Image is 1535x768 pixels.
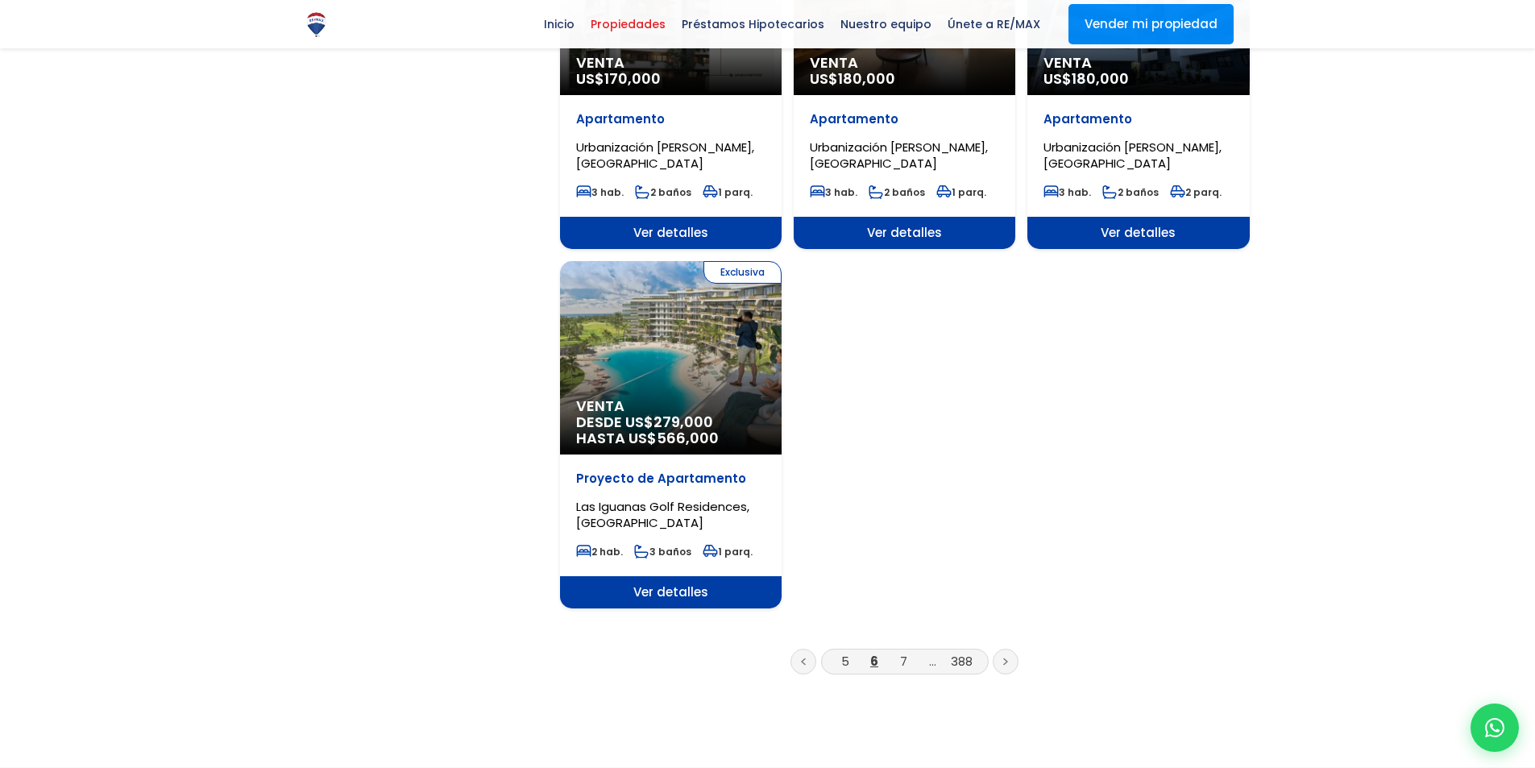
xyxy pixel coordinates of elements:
span: Únete a RE/MAX [940,12,1048,36]
span: US$ [1043,68,1129,89]
span: 3 baños [634,545,691,558]
span: Propiedades [583,12,674,36]
span: 2 baños [869,185,925,199]
span: 170,000 [604,68,661,89]
a: 7 [900,653,907,670]
span: Ver detalles [1027,217,1249,249]
span: Urbanización [PERSON_NAME], [GEOGRAPHIC_DATA] [1043,139,1222,172]
span: Venta [810,55,999,71]
p: Apartamento [576,111,765,127]
span: Ver detalles [560,576,782,608]
span: Inicio [536,12,583,36]
span: Nuestro equipo [832,12,940,36]
span: 1 parq. [703,185,753,199]
a: Vender mi propiedad [1068,4,1234,44]
span: Ver detalles [560,217,782,249]
a: Exclusiva Venta DESDE US$279,000 HASTA US$566,000 Proyecto de Apartamento Las Iguanas Golf Reside... [560,261,782,608]
a: 6 [870,653,878,670]
span: Las Iguanas Golf Residences, [GEOGRAPHIC_DATA] [576,498,749,531]
span: Urbanización [PERSON_NAME], [GEOGRAPHIC_DATA] [576,139,754,172]
span: 1 parq. [703,545,753,558]
span: Préstamos Hipotecarios [674,12,832,36]
span: 3 hab. [810,185,857,199]
span: DESDE US$ [576,414,765,446]
span: Venta [576,398,765,414]
span: 1 parq. [936,185,986,199]
span: 2 hab. [576,545,623,558]
span: Venta [576,55,765,71]
span: 279,000 [653,412,713,432]
img: Logo de REMAX [302,10,330,39]
span: 3 hab. [1043,185,1091,199]
span: 3 hab. [576,185,624,199]
span: 180,000 [1072,68,1129,89]
p: Proyecto de Apartamento [576,471,765,487]
a: 388 [951,653,973,670]
a: 5 [841,653,849,670]
span: US$ [810,68,895,89]
span: HASTA US$ [576,430,765,446]
span: Venta [1043,55,1233,71]
a: ... [929,653,936,670]
p: Apartamento [810,111,999,127]
span: 2 baños [1102,185,1159,199]
span: 2 baños [635,185,691,199]
span: 180,000 [838,68,895,89]
span: US$ [576,68,661,89]
span: Urbanización [PERSON_NAME], [GEOGRAPHIC_DATA] [810,139,988,172]
span: 566,000 [657,428,719,448]
span: 2 parq. [1170,185,1222,199]
span: Ver detalles [794,217,1015,249]
p: Apartamento [1043,111,1233,127]
span: Exclusiva [703,261,782,284]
